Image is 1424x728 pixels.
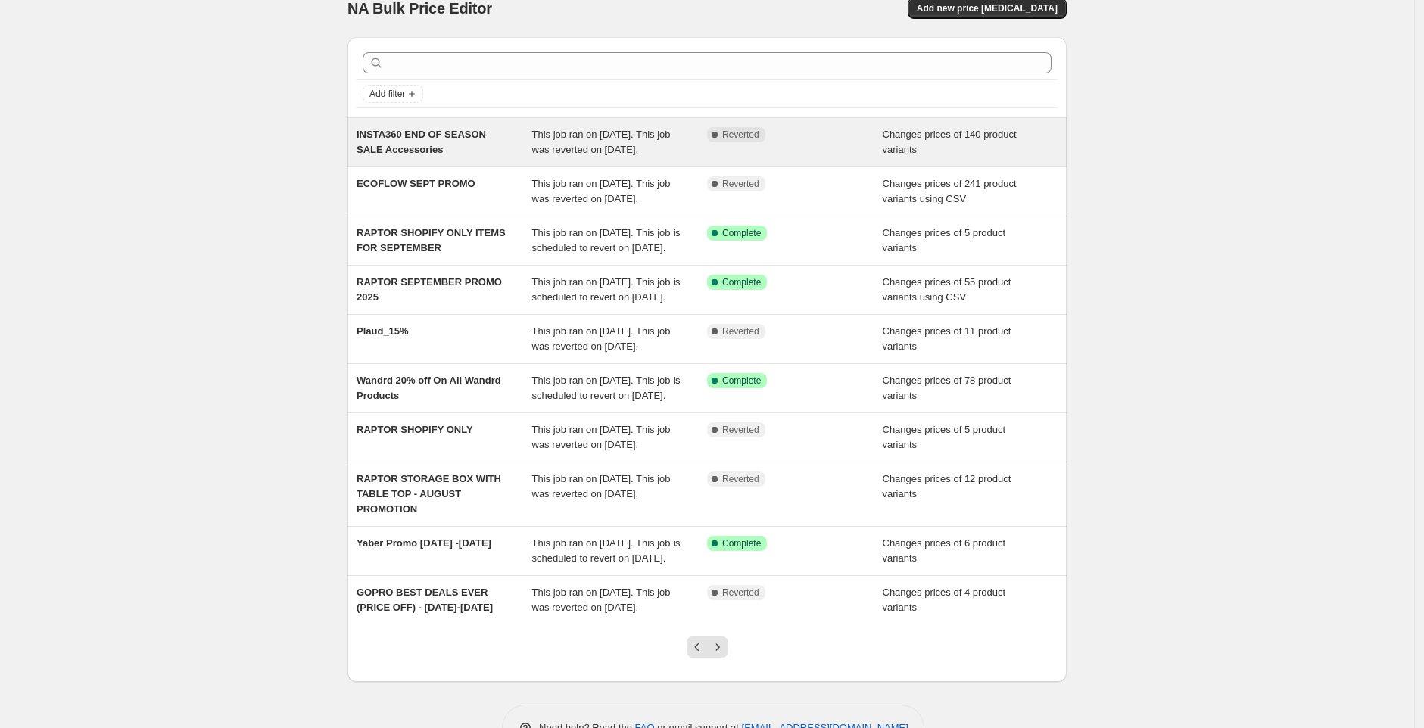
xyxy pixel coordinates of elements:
[357,276,502,303] span: RAPTOR SEPTEMBER PROMO 2025
[357,325,409,337] span: Plaud_15%
[883,178,1017,204] span: Changes prices of 241 product variants using CSV
[687,636,708,658] button: Previous
[722,178,759,190] span: Reverted
[532,325,671,352] span: This job ran on [DATE]. This job was reverted on [DATE].
[883,537,1006,564] span: Changes prices of 6 product variants
[883,325,1011,352] span: Changes prices of 11 product variants
[357,375,501,401] span: Wandrd 20% off On All Wandrd Products
[532,375,681,401] span: This job ran on [DATE]. This job is scheduled to revert on [DATE].
[722,375,761,387] span: Complete
[363,85,423,103] button: Add filter
[722,276,761,288] span: Complete
[883,129,1017,155] span: Changes prices of 140 product variants
[532,424,671,450] span: This job ran on [DATE]. This job was reverted on [DATE].
[722,586,759,599] span: Reverted
[917,2,1058,14] span: Add new price [MEDICAL_DATA]
[883,227,1006,254] span: Changes prices of 5 product variants
[883,424,1006,450] span: Changes prices of 5 product variants
[357,586,493,613] span: GOPRO BEST DEALS EVER (PRICE OFF) - [DATE]-[DATE]
[722,424,759,436] span: Reverted
[357,129,486,155] span: INSTA360 END OF SEASON SALE Accessories
[722,129,759,141] span: Reverted
[357,227,506,254] span: RAPTOR SHOPIFY ONLY ITEMS FOR SEPTEMBER
[532,473,671,499] span: This job ran on [DATE]. This job was reverted on [DATE].
[722,325,759,338] span: Reverted
[357,178,475,189] span: ECOFLOW SEPT PROMO
[883,276,1011,303] span: Changes prices of 55 product variants using CSV
[707,636,728,658] button: Next
[532,537,681,564] span: This job ran on [DATE]. This job is scheduled to revert on [DATE].
[532,129,671,155] span: This job ran on [DATE]. This job was reverted on [DATE].
[532,586,671,613] span: This job ran on [DATE]. This job was reverted on [DATE].
[369,88,405,100] span: Add filter
[532,227,681,254] span: This job ran on [DATE]. This job is scheduled to revert on [DATE].
[883,586,1006,613] span: Changes prices of 4 product variants
[532,276,681,303] span: This job ran on [DATE]. This job is scheduled to revert on [DATE].
[722,227,761,239] span: Complete
[357,424,473,435] span: RAPTOR SHOPIFY ONLY
[532,178,671,204] span: This job ran on [DATE]. This job was reverted on [DATE].
[687,636,728,658] nav: Pagination
[357,473,501,515] span: RAPTOR STORAGE BOX WITH TABLE TOP - AUGUST PROMOTION
[722,537,761,549] span: Complete
[883,375,1011,401] span: Changes prices of 78 product variants
[357,537,491,549] span: Yaber Promo [DATE] -[DATE]
[722,473,759,485] span: Reverted
[883,473,1011,499] span: Changes prices of 12 product variants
